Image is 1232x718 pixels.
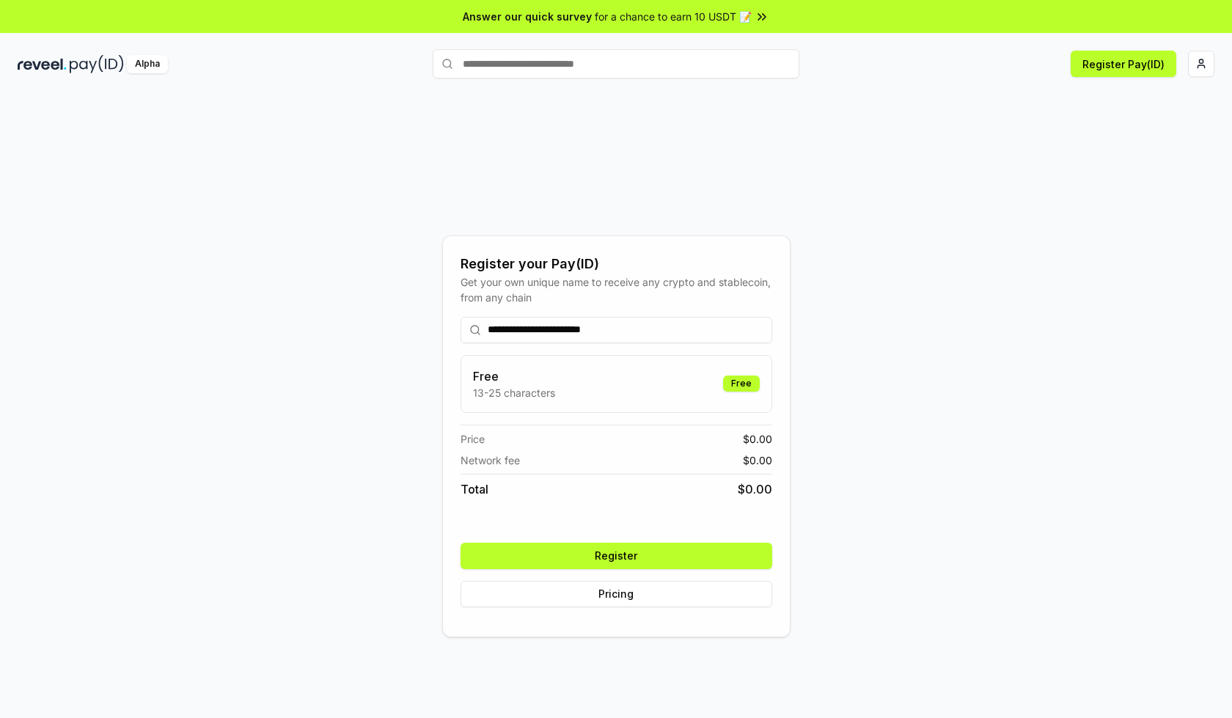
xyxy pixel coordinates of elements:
span: Price [461,431,485,447]
span: $ 0.00 [743,431,772,447]
div: Get your own unique name to receive any crypto and stablecoin, from any chain [461,274,772,305]
button: Register [461,543,772,569]
span: Answer our quick survey [463,9,592,24]
h3: Free [473,367,555,385]
button: Register Pay(ID) [1071,51,1176,77]
div: Free [723,376,760,392]
span: for a chance to earn 10 USDT 📝 [595,9,752,24]
span: $ 0.00 [738,480,772,498]
img: reveel_dark [18,55,67,73]
div: Register your Pay(ID) [461,254,772,274]
span: Total [461,480,488,498]
div: Alpha [127,55,168,73]
p: 13-25 characters [473,385,555,400]
span: $ 0.00 [743,453,772,468]
span: Network fee [461,453,520,468]
img: pay_id [70,55,124,73]
button: Pricing [461,581,772,607]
